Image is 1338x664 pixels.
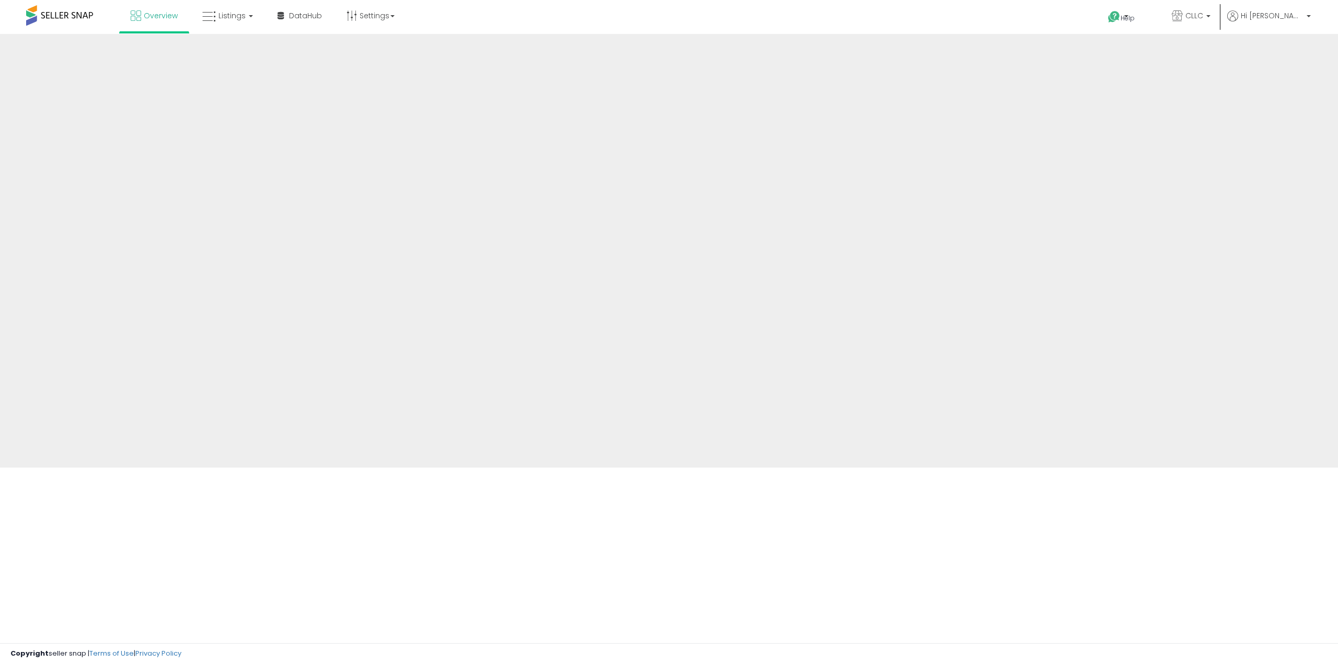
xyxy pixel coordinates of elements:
span: CLLC [1185,10,1203,21]
span: DataHub [289,10,322,21]
span: Hi [PERSON_NAME] [1241,10,1304,21]
a: Hi [PERSON_NAME] [1227,10,1311,34]
span: Help [1121,14,1135,22]
i: Get Help [1108,10,1121,24]
a: Help [1100,3,1155,34]
span: Listings [218,10,246,21]
span: Overview [144,10,178,21]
